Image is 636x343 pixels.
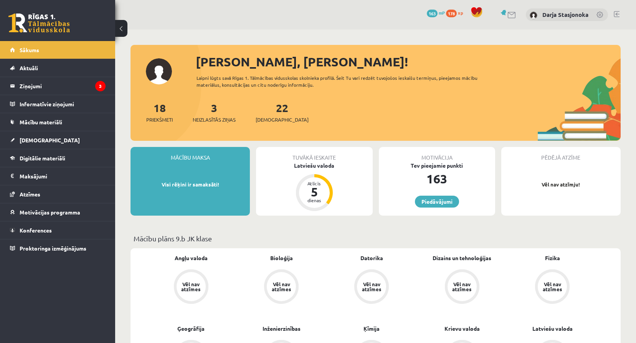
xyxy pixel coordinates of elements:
[507,269,598,305] a: Vēl nav atzīmes
[95,81,106,91] i: 3
[415,196,459,208] a: Piedāvājumi
[196,53,621,71] div: [PERSON_NAME], [PERSON_NAME]!
[360,254,383,262] a: Datorika
[10,131,106,149] a: [DEMOGRAPHIC_DATA]
[20,191,40,198] span: Atzīmes
[361,282,382,292] div: Vēl nav atzīmes
[10,59,106,77] a: Aktuāli
[10,167,106,185] a: Maksājumi
[256,147,372,162] div: Tuvākā ieskaite
[146,269,236,305] a: Vēl nav atzīmes
[256,116,309,124] span: [DEMOGRAPHIC_DATA]
[379,170,495,188] div: 163
[10,77,106,95] a: Ziņojumi3
[193,116,236,124] span: Neizlasītās ziņas
[271,282,292,292] div: Vēl nav atzīmes
[327,269,417,305] a: Vēl nav atzīmes
[20,209,80,216] span: Motivācijas programma
[256,101,309,124] a: 22[DEMOGRAPHIC_DATA]
[20,167,106,185] legend: Maksājumi
[10,149,106,167] a: Digitālie materiāli
[10,41,106,59] a: Sākums
[379,147,495,162] div: Motivācija
[433,254,491,262] a: Dizains un tehnoloģijas
[20,155,65,162] span: Digitālie materiāli
[197,74,491,88] div: Laipni lūgts savā Rīgas 1. Tālmācības vidusskolas skolnieka profilā. Šeit Tu vari redzēt tuvojošo...
[501,147,621,162] div: Pēdējā atzīme
[10,221,106,239] a: Konferences
[427,10,445,16] a: 163 mP
[379,162,495,170] div: Tev pieejamie punkti
[20,95,106,113] legend: Informatīvie ziņojumi
[530,12,537,19] img: Darja Stasjonoka
[131,147,250,162] div: Mācību maksa
[303,198,326,203] div: dienas
[10,185,106,203] a: Atzīmes
[175,254,208,262] a: Angļu valoda
[10,203,106,221] a: Motivācijas programma
[20,245,86,252] span: Proktoringa izmēģinājums
[180,282,202,292] div: Vēl nav atzīmes
[451,282,473,292] div: Vēl nav atzīmes
[446,10,457,17] span: 178
[10,113,106,131] a: Mācību materiāli
[427,10,438,17] span: 163
[20,227,52,234] span: Konferences
[20,119,62,125] span: Mācību materiāli
[146,116,173,124] span: Priekšmeti
[256,162,372,170] div: Latviešu valoda
[177,325,205,333] a: Ģeogrāfija
[134,233,618,244] p: Mācību plāns 9.b JK klase
[10,239,106,257] a: Proktoringa izmēģinājums
[439,10,445,16] span: mP
[542,11,588,18] a: Darja Stasjonoka
[446,10,467,16] a: 178 xp
[20,64,38,71] span: Aktuāli
[303,181,326,186] div: Atlicis
[10,95,106,113] a: Informatīvie ziņojumi
[542,282,563,292] div: Vēl nav atzīmes
[444,325,480,333] a: Krievu valoda
[20,137,80,143] span: [DEMOGRAPHIC_DATA]
[363,325,380,333] a: Ķīmija
[458,10,463,16] span: xp
[545,254,560,262] a: Fizika
[193,101,236,124] a: 3Neizlasītās ziņas
[146,101,173,124] a: 18Priekšmeti
[236,269,326,305] a: Vēl nav atzīmes
[20,77,106,95] legend: Ziņojumi
[532,325,573,333] a: Latviešu valoda
[8,13,70,33] a: Rīgas 1. Tālmācības vidusskola
[417,269,507,305] a: Vēl nav atzīmes
[134,181,246,188] p: Visi rēķini ir samaksāti!
[263,325,301,333] a: Inženierzinības
[303,186,326,198] div: 5
[256,162,372,212] a: Latviešu valoda Atlicis 5 dienas
[270,254,293,262] a: Bioloģija
[20,46,39,53] span: Sākums
[505,181,617,188] p: Vēl nav atzīmju!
